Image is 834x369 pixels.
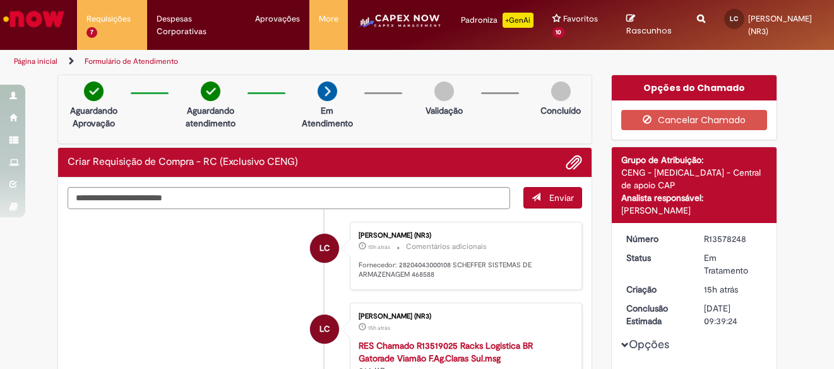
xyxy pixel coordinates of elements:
[748,13,812,37] span: [PERSON_NAME] (NR3)
[319,13,338,25] span: More
[359,232,569,239] div: [PERSON_NAME] (NR3)
[9,50,547,73] ul: Trilhas de página
[552,27,566,38] span: 10
[426,104,463,117] p: Validação
[563,13,598,25] span: Favoritos
[626,13,678,37] a: Rascunhos
[68,157,298,168] h2: Criar Requisição de Compra - RC (Exclusivo CENG) Histórico de tíquete
[368,324,390,332] time: 29/09/2025 16:39:18
[621,204,767,217] div: [PERSON_NAME]
[368,243,390,251] span: 15h atrás
[621,154,767,166] div: Grupo de Atribuição:
[730,15,738,23] span: LC
[434,82,454,101] img: img-circle-grey.png
[621,191,767,204] div: Analista responsável:
[319,233,330,263] span: LC
[621,110,767,130] button: Cancelar Chamado
[319,314,330,344] span: LC
[359,260,569,280] p: Fornecedor: 28204043000108 SCHEFFER SISTEMAS DE ARMAZENAGEM 468588
[357,13,441,38] img: CapexLogo5.png
[612,75,777,100] div: Opções do Chamado
[318,82,337,101] img: arrow-next.png
[85,56,178,66] a: Formulário de Atendimento
[310,315,339,344] div: Leonardo Felipe Sales de Carvalho (NR3)
[704,302,763,327] div: [DATE] 09:39:24
[551,82,571,101] img: img-circle-grey.png
[617,283,694,296] dt: Criação
[310,234,339,263] div: Leonardo Felipe Sales de Carvalho (NR3)
[704,284,738,295] time: 29/09/2025 16:39:21
[86,27,97,38] span: 7
[617,251,694,264] dt: Status
[617,233,694,245] dt: Número
[523,187,582,209] button: Enviar
[704,251,763,277] div: Em Tratamento
[157,13,236,38] span: Despesas Corporativas
[86,13,131,25] span: Requisições
[255,13,300,25] span: Aprovações
[297,104,358,130] p: Em Atendimento
[201,82,220,101] img: check-circle-green.png
[14,56,57,66] a: Página inicial
[180,104,241,130] p: Aguardando atendimento
[368,243,390,251] time: 29/09/2025 16:39:56
[617,302,694,327] dt: Conclusão Estimada
[368,324,390,332] span: 15h atrás
[406,241,487,252] small: Comentários adicionais
[359,313,569,320] div: [PERSON_NAME] (NR3)
[566,154,582,171] button: Adicionar anexos
[704,284,738,295] span: 15h atrás
[549,192,574,203] span: Enviar
[621,166,767,191] div: CENG - [MEDICAL_DATA] - Central de apoio CAP
[704,233,763,245] div: R13578248
[704,283,763,296] div: 29/09/2025 16:39:21
[84,82,104,101] img: check-circle-green.png
[626,25,672,37] span: Rascunhos
[68,187,511,209] textarea: Digite sua mensagem aqui...
[359,340,533,364] a: RES Chamado R13519025 Racks Logistica BR Gatorade Viamão F.Ag.Claras Sul.msg
[63,104,124,130] p: Aguardando Aprovação
[540,104,581,117] p: Concluído
[1,6,66,32] img: ServiceNow
[461,13,533,28] div: Padroniza
[503,13,533,28] p: +GenAi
